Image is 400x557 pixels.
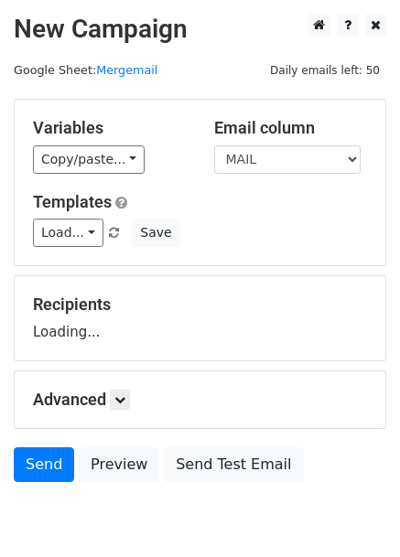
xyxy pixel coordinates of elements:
[33,145,145,174] a: Copy/paste...
[132,219,179,247] button: Save
[33,295,367,342] div: Loading...
[79,447,159,482] a: Preview
[96,63,157,77] a: Mergemail
[33,118,187,138] h5: Variables
[214,118,368,138] h5: Email column
[33,295,367,315] h5: Recipients
[33,219,103,247] a: Load...
[264,63,386,77] a: Daily emails left: 50
[33,192,112,211] a: Templates
[14,14,386,45] h2: New Campaign
[33,390,367,410] h5: Advanced
[164,447,303,482] a: Send Test Email
[264,60,386,80] span: Daily emails left: 50
[14,63,157,77] small: Google Sheet:
[14,447,74,482] a: Send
